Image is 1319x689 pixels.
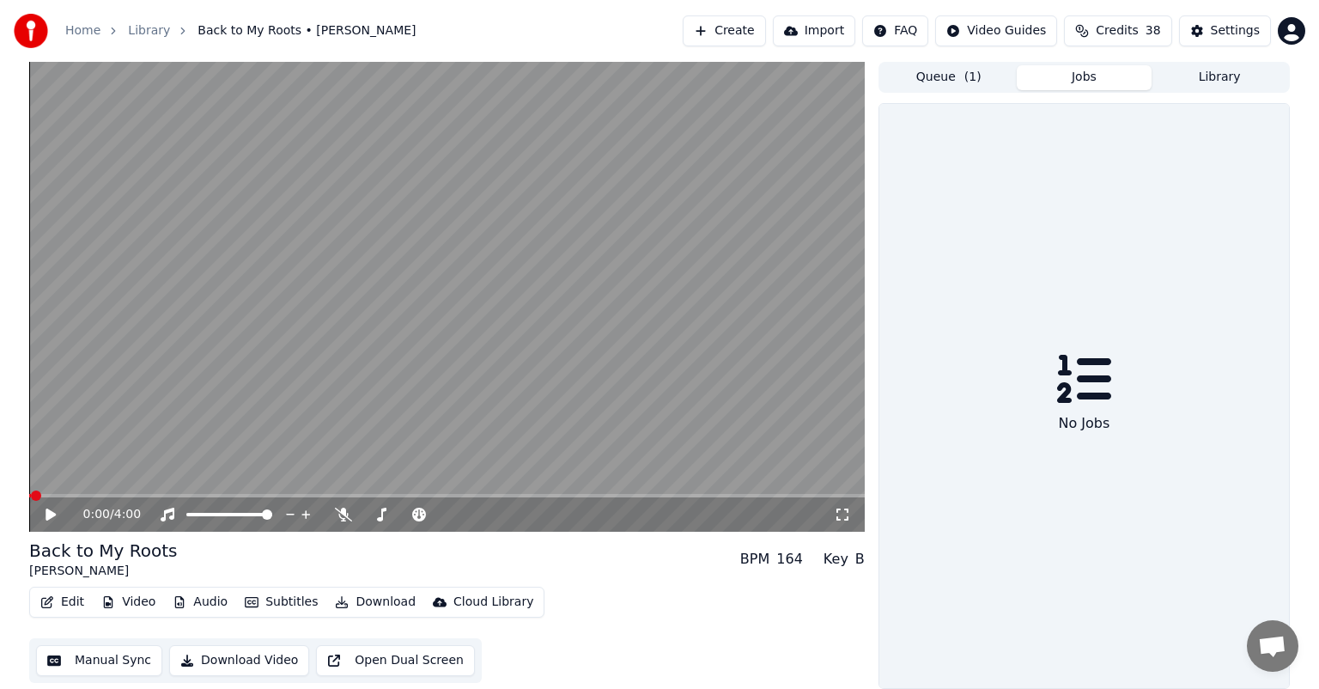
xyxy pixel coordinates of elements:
[824,549,848,570] div: Key
[65,22,100,40] a: Home
[881,65,1017,90] button: Queue
[128,22,170,40] a: Library
[1146,22,1161,40] span: 38
[453,594,533,611] div: Cloud Library
[1096,22,1138,40] span: Credits
[94,590,162,614] button: Video
[862,15,928,46] button: FAQ
[1152,65,1287,90] button: Library
[740,549,769,570] div: BPM
[14,14,48,48] img: youka
[683,15,766,46] button: Create
[773,15,855,46] button: Import
[1247,620,1298,672] a: Open de chat
[776,549,803,570] div: 164
[198,22,416,40] span: Back to My Roots • [PERSON_NAME]
[36,645,162,676] button: Manual Sync
[1017,65,1152,90] button: Jobs
[83,506,125,523] div: /
[316,645,475,676] button: Open Dual Screen
[65,22,416,40] nav: breadcrumb
[29,539,178,563] div: Back to My Roots
[1064,15,1171,46] button: Credits38
[964,69,982,86] span: ( 1 )
[29,563,178,580] div: [PERSON_NAME]
[328,590,422,614] button: Download
[1052,406,1117,441] div: No Jobs
[169,645,309,676] button: Download Video
[1211,22,1260,40] div: Settings
[114,506,141,523] span: 4:00
[83,506,110,523] span: 0:00
[33,590,91,614] button: Edit
[855,549,865,570] div: B
[1179,15,1271,46] button: Settings
[935,15,1057,46] button: Video Guides
[166,590,234,614] button: Audio
[238,590,325,614] button: Subtitles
